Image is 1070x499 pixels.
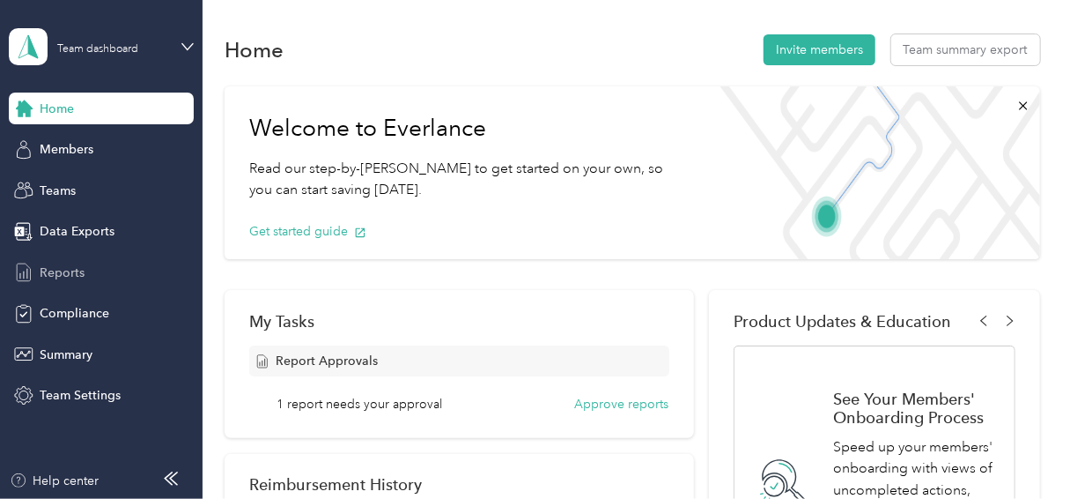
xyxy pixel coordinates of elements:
[249,158,683,201] p: Read our step-by-[PERSON_NAME] to get started on your own, so you can start saving [DATE].
[971,400,1070,499] iframe: Everlance-gr Chat Button Frame
[575,395,669,413] button: Approve reports
[277,395,442,413] span: 1 report needs your approval
[40,182,76,200] span: Teams
[276,352,378,370] span: Report Approvals
[249,312,669,331] div: My Tasks
[249,222,366,241] button: Get started guide
[249,115,683,143] h1: Welcome to Everlance
[40,346,92,364] span: Summary
[225,41,284,59] h1: Home
[707,86,1039,259] img: Welcome to everlance
[40,222,114,241] span: Data Exports
[249,475,422,494] h2: Reimbursement History
[57,44,138,55] div: Team dashboard
[40,100,74,118] span: Home
[833,390,995,427] h1: See Your Members' Onboarding Process
[40,386,121,405] span: Team Settings
[40,264,85,282] span: Reports
[764,34,875,65] button: Invite members
[891,34,1040,65] button: Team summary export
[10,472,100,490] button: Help center
[40,304,109,323] span: Compliance
[734,312,951,331] span: Product Updates & Education
[40,140,93,159] span: Members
